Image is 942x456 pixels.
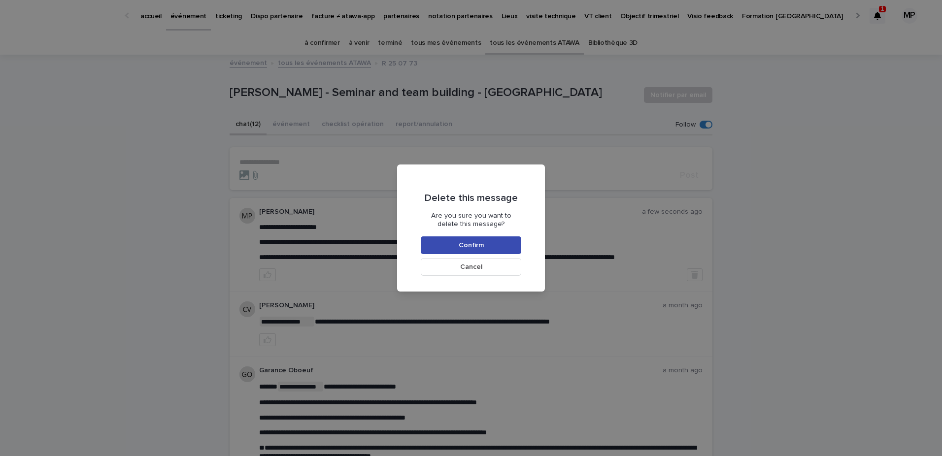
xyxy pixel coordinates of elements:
p: Delete this message [425,192,518,204]
span: Confirm [459,242,484,249]
button: Cancel [421,258,521,276]
button: Confirm [421,236,521,254]
p: Are you sure you want to delete this message? [421,212,521,228]
span: Cancel [460,263,482,270]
